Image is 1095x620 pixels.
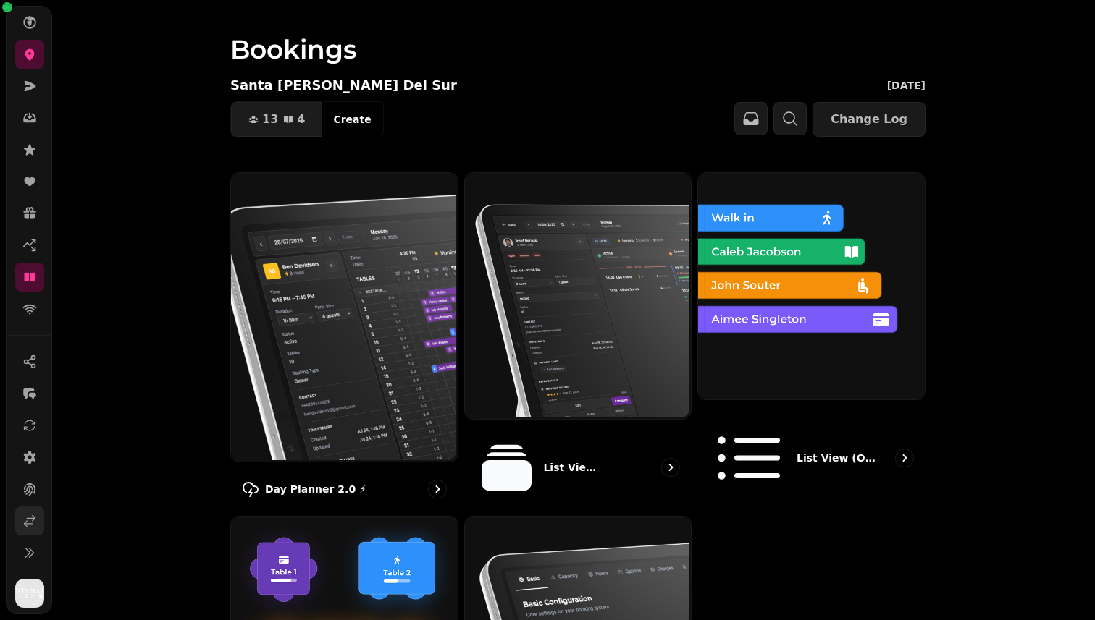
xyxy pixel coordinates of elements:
[697,172,926,510] a: List view (Old - going soon)List view (Old - going soon)
[463,171,690,417] img: List View 2.0 ⚡ (New)
[12,579,47,608] button: User avatar
[464,172,692,510] a: List View 2.0 ⚡ (New)List View 2.0 ⚡ (New)
[663,460,678,475] svg: go to
[262,114,278,125] span: 13
[322,102,382,137] button: Create
[333,114,371,124] span: Create
[15,579,44,608] img: User avatar
[230,171,456,460] img: Day Planner 2.0 ⚡
[230,75,457,95] p: Santa [PERSON_NAME] Del Sur
[265,482,366,496] p: Day Planner 2.0 ⚡
[887,78,926,93] p: [DATE]
[543,460,603,475] p: List View 2.0 ⚡ (New)
[230,172,458,510] a: Day Planner 2.0 ⚡Day Planner 2.0 ⚡
[813,102,926,137] button: Change Log
[897,451,912,465] svg: go to
[231,102,322,137] button: 134
[430,482,445,496] svg: go to
[797,451,876,465] p: List view (Old - going soon)
[297,114,305,125] span: 4
[697,171,923,398] img: List view (Old - going soon)
[831,114,907,125] span: Change Log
